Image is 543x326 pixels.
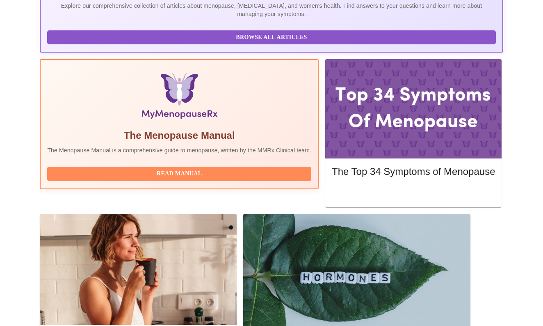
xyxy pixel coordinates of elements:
span: Read Manual [55,169,303,179]
span: Read More [340,188,487,198]
img: Menopause Manual [89,73,269,122]
button: Browse All Articles [47,30,495,45]
a: Browse All Articles [47,33,497,40]
p: The Menopause Manual is a comprehensive guide to menopause, written by the MMRx Clinical team. [47,146,311,154]
button: Read Manual [47,167,311,181]
p: Explore our comprehensive collection of articles about menopause, [MEDICAL_DATA], and women's hea... [47,2,495,18]
a: Read More [332,189,497,196]
button: Read More [332,186,495,200]
h5: The Top 34 Symptoms of Menopause [332,165,495,178]
h5: The Menopause Manual [47,129,311,142]
span: Browse All Articles [55,32,487,43]
a: Read Manual [47,170,313,177]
